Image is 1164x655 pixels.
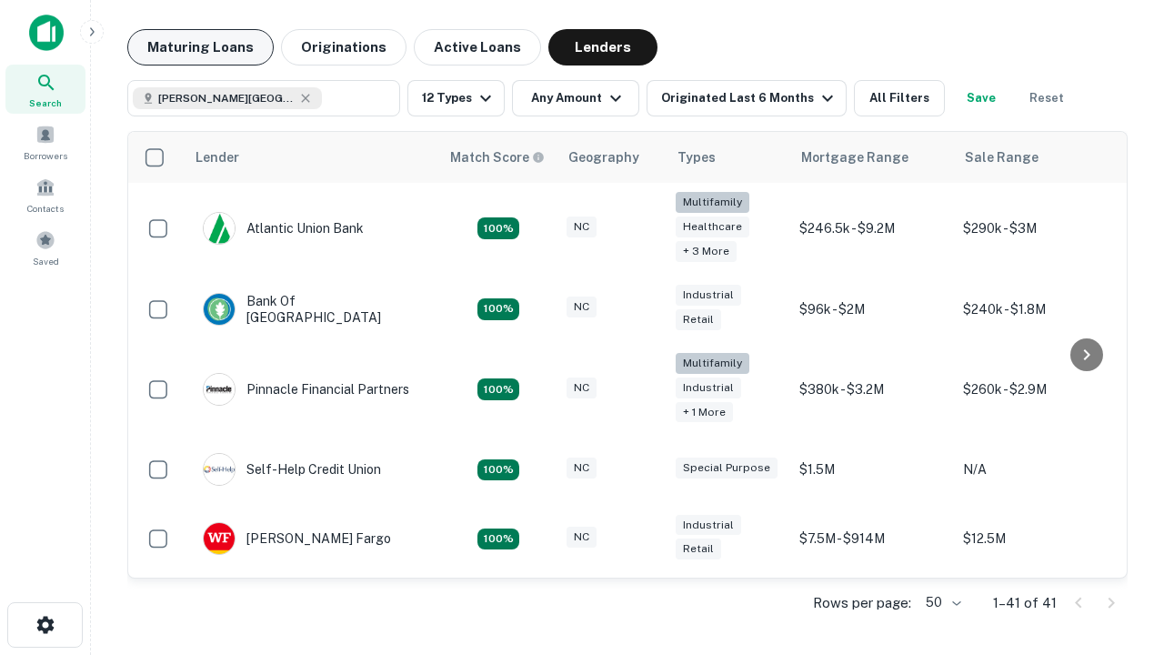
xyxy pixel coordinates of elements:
[676,285,741,306] div: Industrial
[790,183,954,275] td: $246.5k - $9.2M
[954,504,1118,573] td: $12.5M
[790,435,954,504] td: $1.5M
[965,146,1039,168] div: Sale Range
[1073,509,1164,597] iframe: Chat Widget
[676,353,749,374] div: Multifamily
[185,132,439,183] th: Lender
[548,29,657,65] button: Lenders
[29,15,64,51] img: capitalize-icon.png
[127,29,274,65] button: Maturing Loans
[954,132,1118,183] th: Sale Range
[954,435,1118,504] td: N/A
[790,132,954,183] th: Mortgage Range
[993,592,1057,614] p: 1–41 of 41
[954,275,1118,344] td: $240k - $1.8M
[450,147,541,167] h6: Match Score
[281,29,406,65] button: Originations
[676,402,733,423] div: + 1 more
[203,293,421,326] div: Bank Of [GEOGRAPHIC_DATA]
[667,132,790,183] th: Types
[790,275,954,344] td: $96k - $2M
[407,80,505,116] button: 12 Types
[676,309,721,330] div: Retail
[790,344,954,436] td: $380k - $3.2M
[676,217,749,237] div: Healthcare
[954,344,1118,436] td: $260k - $2.9M
[414,29,541,65] button: Active Loans
[204,523,235,554] img: picture
[158,90,295,106] span: [PERSON_NAME][GEOGRAPHIC_DATA], [GEOGRAPHIC_DATA]
[952,80,1010,116] button: Save your search to get updates of matches that match your search criteria.
[801,146,908,168] div: Mortgage Range
[477,529,519,550] div: Matching Properties: 15, hasApolloMatch: undefined
[676,539,721,559] div: Retail
[567,297,597,317] div: NC
[954,183,1118,275] td: $290k - $3M
[918,589,964,616] div: 50
[477,217,519,239] div: Matching Properties: 14, hasApolloMatch: undefined
[647,80,847,116] button: Originated Last 6 Months
[203,453,381,486] div: Self-help Credit Union
[568,146,639,168] div: Geography
[5,117,85,166] a: Borrowers
[27,201,64,216] span: Contacts
[196,146,239,168] div: Lender
[677,146,716,168] div: Types
[204,454,235,485] img: picture
[676,378,741,398] div: Industrial
[567,217,597,237] div: NC
[477,298,519,320] div: Matching Properties: 15, hasApolloMatch: undefined
[439,132,557,183] th: Capitalize uses an advanced AI algorithm to match your search with the best lender. The match sco...
[567,378,597,398] div: NC
[33,254,59,268] span: Saved
[24,148,67,163] span: Borrowers
[203,212,364,245] div: Atlantic Union Bank
[661,87,838,109] div: Originated Last 6 Months
[676,515,741,536] div: Industrial
[676,241,737,262] div: + 3 more
[204,294,235,325] img: picture
[567,527,597,548] div: NC
[854,80,945,116] button: All Filters
[557,132,667,183] th: Geography
[676,458,778,479] div: Special Purpose
[790,504,954,573] td: $7.5M - $914M
[813,592,911,614] p: Rows per page:
[450,147,545,167] div: Capitalize uses an advanced AI algorithm to match your search with the best lender. The match sco...
[204,213,235,244] img: picture
[29,96,62,110] span: Search
[477,378,519,400] div: Matching Properties: 24, hasApolloMatch: undefined
[676,192,749,213] div: Multifamily
[203,522,391,555] div: [PERSON_NAME] Fargo
[204,374,235,405] img: picture
[5,170,85,219] a: Contacts
[203,373,409,406] div: Pinnacle Financial Partners
[5,65,85,114] a: Search
[1018,80,1076,116] button: Reset
[567,458,597,479] div: NC
[512,80,639,116] button: Any Amount
[5,223,85,272] a: Saved
[477,459,519,481] div: Matching Properties: 11, hasApolloMatch: undefined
